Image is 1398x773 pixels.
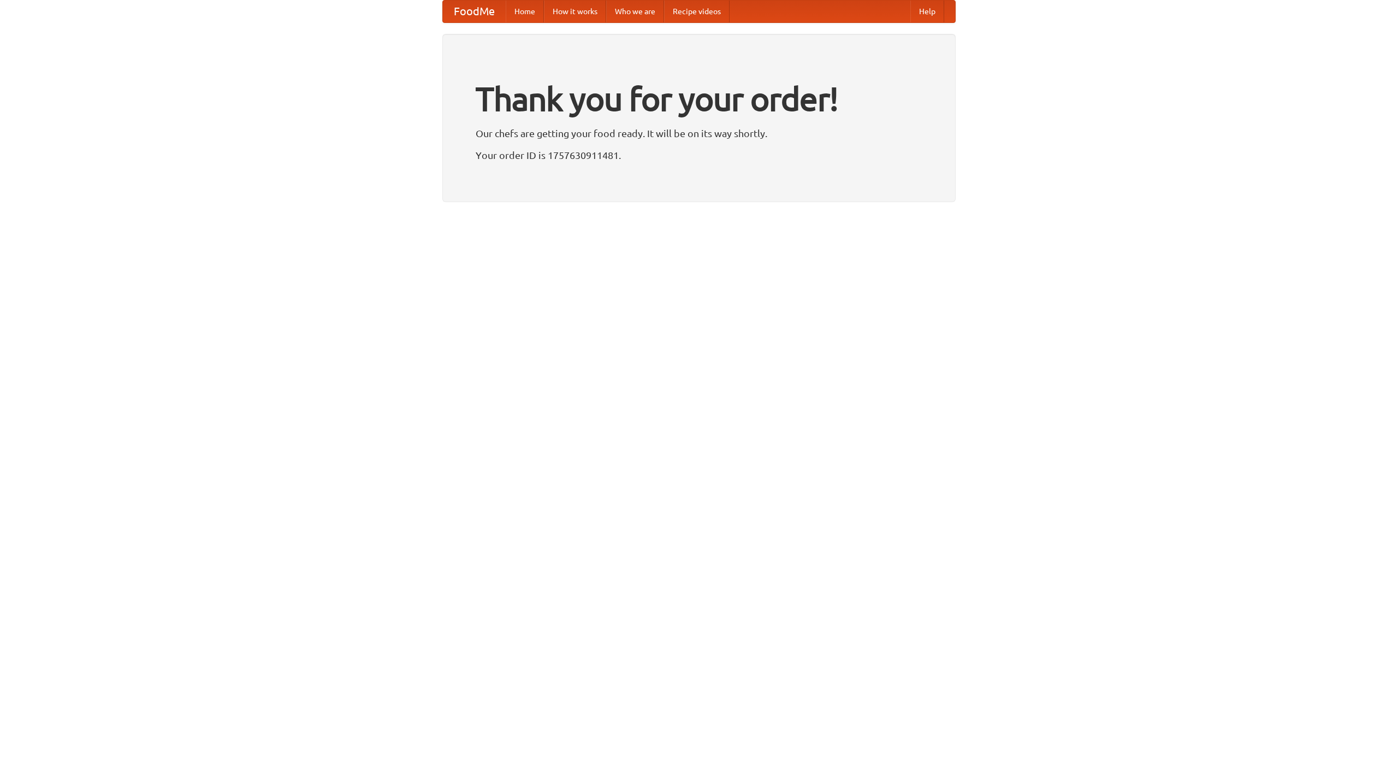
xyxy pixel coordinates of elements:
a: Home [506,1,544,22]
p: Your order ID is 1757630911481. [476,147,922,163]
a: FoodMe [443,1,506,22]
a: How it works [544,1,606,22]
a: Who we are [606,1,664,22]
p: Our chefs are getting your food ready. It will be on its way shortly. [476,125,922,141]
h1: Thank you for your order! [476,73,922,125]
a: Help [910,1,944,22]
a: Recipe videos [664,1,730,22]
